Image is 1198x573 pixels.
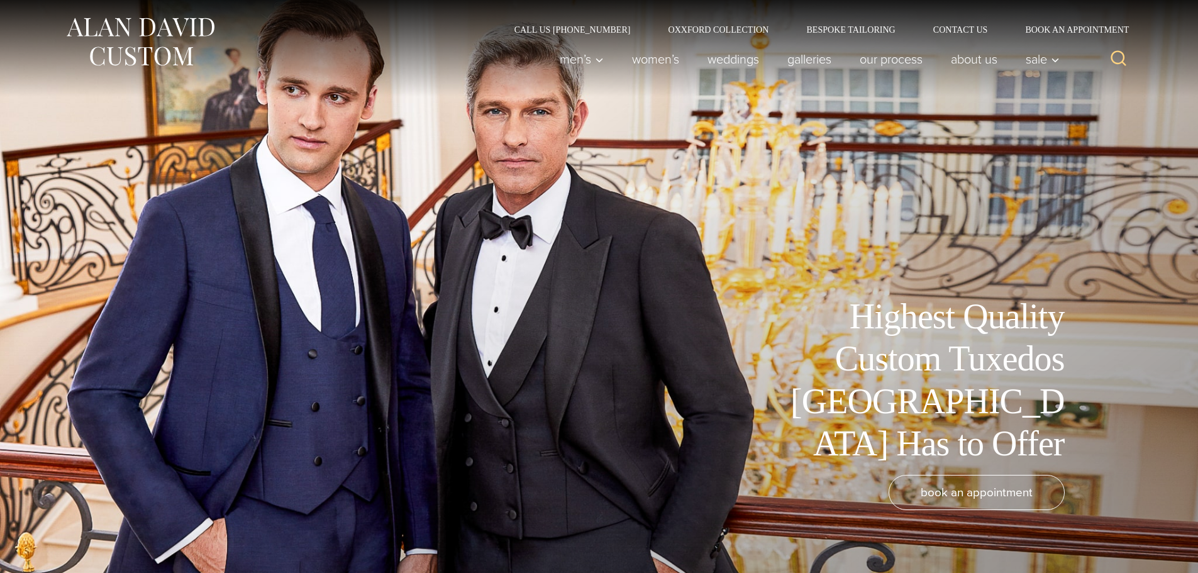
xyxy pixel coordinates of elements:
nav: Secondary Navigation [496,25,1134,34]
nav: Primary Navigation [545,47,1066,72]
span: Sale [1026,53,1060,65]
h1: Highest Quality Custom Tuxedos [GEOGRAPHIC_DATA] Has to Offer [782,296,1065,465]
span: book an appointment [921,483,1033,501]
a: weddings [693,47,773,72]
a: Our Process [845,47,936,72]
span: Men’s [560,53,604,65]
button: View Search Form [1104,44,1134,74]
a: Oxxford Collection [649,25,787,34]
a: book an appointment [889,475,1065,510]
a: Call Us [PHONE_NUMBER] [496,25,650,34]
a: Galleries [773,47,845,72]
a: Contact Us [914,25,1007,34]
a: Bespoke Tailoring [787,25,914,34]
a: Women’s [618,47,693,72]
a: About Us [936,47,1011,72]
a: Book an Appointment [1006,25,1133,34]
img: Alan David Custom [65,14,216,70]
